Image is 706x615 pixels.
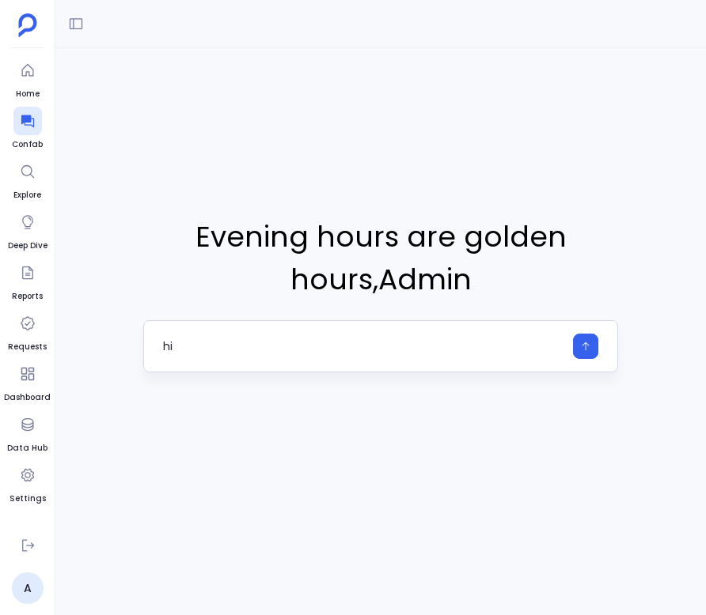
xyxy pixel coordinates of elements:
span: Confab [12,138,43,151]
a: Settings [9,461,46,505]
span: Settings [9,492,46,505]
a: Confab [12,107,43,151]
a: A [12,572,44,604]
textarea: hi [163,338,564,354]
a: Dashboard [4,360,51,404]
a: Requests [8,309,47,353]
span: Deep Dive [8,240,47,252]
a: Deep Dive [8,208,47,252]
a: Reports [12,258,43,303]
span: Reports [12,290,43,303]
span: Evening hours are golden hours , Admin [143,216,618,301]
a: Explore [13,157,42,202]
a: Data Hub [7,410,47,455]
span: Requests [8,341,47,353]
span: Home [13,88,42,100]
span: Explore [13,189,42,202]
span: Dashboard [4,391,51,404]
a: Home [13,56,42,100]
span: Data Hub [7,442,47,455]
img: petavue logo [18,13,37,37]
